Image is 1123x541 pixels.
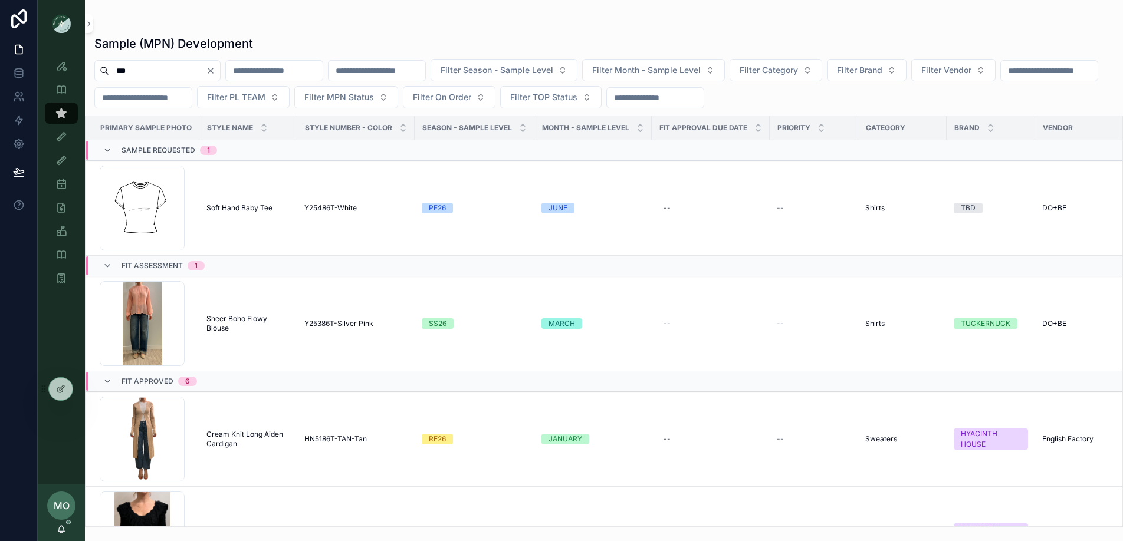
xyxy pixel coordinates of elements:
[207,91,265,103] span: Filter PL TEAM
[38,47,85,304] div: scrollable content
[664,319,671,328] div: --
[431,59,577,81] button: Select Button
[865,319,885,328] span: Shirts
[961,318,1010,329] div: TUCKERNUCK
[777,319,851,328] a: --
[197,86,290,108] button: Select Button
[403,86,495,108] button: Select Button
[422,318,527,329] a: SS26
[100,123,192,133] span: Primary Sample Photo
[1042,203,1066,213] span: DO+BE
[541,434,645,444] a: JANUARY
[1042,319,1117,328] a: DO+BE
[304,319,408,328] a: Y25386T-Silver Pink
[961,203,976,213] div: TBD
[865,203,885,213] span: Shirts
[777,203,784,213] span: --
[429,203,446,213] div: PF26
[304,434,367,444] span: HN5186T-TAN-Tan
[422,203,527,213] a: PF26
[304,203,408,213] a: Y25486T-White
[122,146,195,155] span: Sample Requested
[185,377,190,386] div: 6
[659,314,763,333] a: --
[305,123,392,133] span: Style Number - Color
[865,434,940,444] a: Sweaters
[582,59,725,81] button: Select Button
[304,203,357,213] span: Y25486T-White
[207,146,210,155] div: 1
[961,428,1021,450] div: HYACINTH HOUSE
[206,314,290,333] a: Sheer Boho Flowy Blouse
[865,319,940,328] a: Shirts
[294,86,398,108] button: Select Button
[206,66,220,75] button: Clear
[664,203,671,213] div: --
[206,203,290,213] a: Soft Hand Baby Tee
[837,64,882,76] span: Filter Brand
[549,203,567,213] div: JUNE
[954,203,1028,213] a: TBD
[122,377,173,386] span: Fit Approved
[413,91,471,103] span: Filter On Order
[1042,434,1094,444] span: English Factory
[777,123,810,133] span: PRIORITY
[122,261,183,270] span: Fit Assessment
[94,35,253,52] h1: Sample (MPN) Development
[592,64,701,76] span: Filter Month - Sample Level
[827,59,907,81] button: Select Button
[195,261,198,270] div: 1
[1042,319,1066,328] span: DO+BE
[954,123,980,133] span: Brand
[921,64,971,76] span: Filter Vendor
[206,430,290,448] a: Cream Knit Long Aiden Cardigan
[659,430,763,448] a: --
[304,319,373,328] span: Y25386T-Silver Pink
[422,434,527,444] a: RE26
[777,203,851,213] a: --
[206,203,272,213] span: Soft Hand Baby Tee
[542,123,629,133] span: MONTH - SAMPLE LEVEL
[541,318,645,329] a: MARCH
[429,434,446,444] div: RE26
[865,434,897,444] span: Sweaters
[549,434,582,444] div: JANUARY
[659,199,763,217] a: --
[52,14,71,33] img: App logo
[659,123,747,133] span: Fit Approval Due Date
[1042,434,1117,444] a: English Factory
[954,318,1028,329] a: TUCKERNUCK
[911,59,996,81] button: Select Button
[304,434,408,444] a: HN5186T-TAN-Tan
[549,318,575,329] div: MARCH
[422,123,512,133] span: Season - Sample Level
[500,86,602,108] button: Select Button
[304,91,374,103] span: Filter MPN Status
[664,434,671,444] div: --
[866,123,905,133] span: Category
[777,434,851,444] a: --
[1043,123,1073,133] span: Vendor
[730,59,822,81] button: Select Button
[1042,203,1117,213] a: DO+BE
[207,123,253,133] span: Style Name
[441,64,553,76] span: Filter Season - Sample Level
[740,64,798,76] span: Filter Category
[429,318,446,329] div: SS26
[865,203,940,213] a: Shirts
[54,499,70,513] span: MO
[541,203,645,213] a: JUNE
[777,319,784,328] span: --
[777,434,784,444] span: --
[510,91,577,103] span: Filter TOP Status
[954,428,1028,450] a: HYACINTH HOUSE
